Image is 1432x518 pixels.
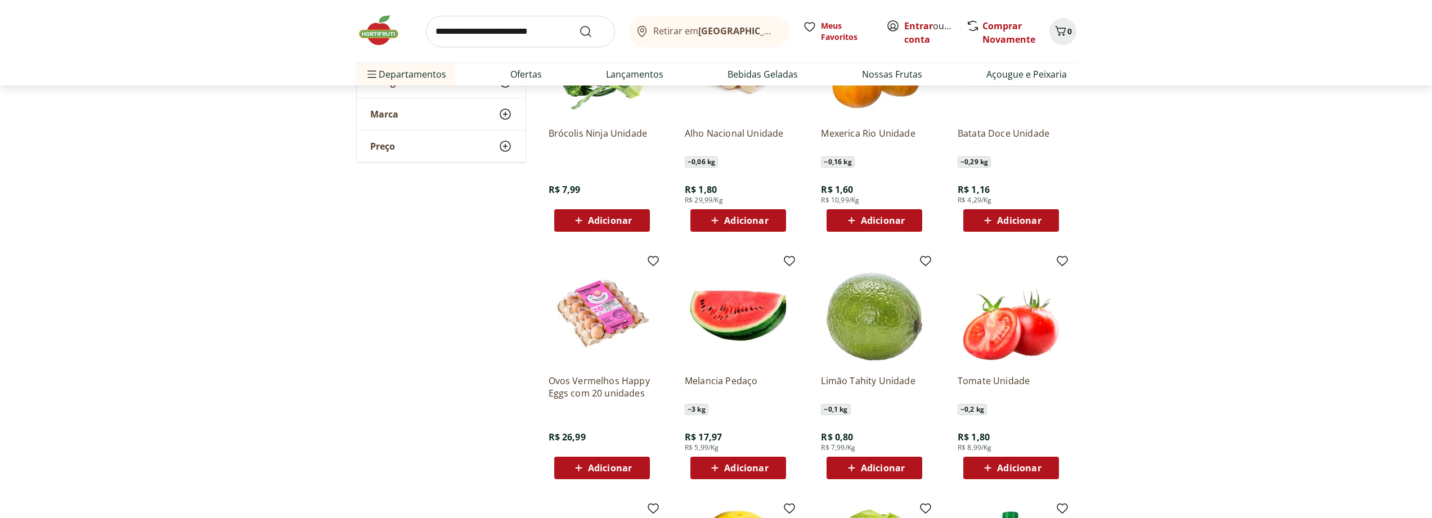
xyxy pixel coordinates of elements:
[685,156,718,168] span: ~ 0,06 kg
[685,375,792,399] a: Melancia Pedaço
[685,431,722,443] span: R$ 17,97
[549,183,581,196] span: R$ 7,99
[629,16,789,47] button: Retirar em[GEOGRAPHIC_DATA]/[GEOGRAPHIC_DATA]
[370,141,395,152] span: Preço
[904,19,954,46] span: ou
[588,216,632,225] span: Adicionar
[549,127,656,152] a: Brócolis Ninja Unidade
[958,156,991,168] span: ~ 0,29 kg
[821,156,854,168] span: ~ 0,16 kg
[963,457,1059,479] button: Adicionar
[685,196,723,205] span: R$ 29,99/Kg
[982,20,1035,46] a: Comprar Novamente
[958,443,992,452] span: R$ 8,99/Kg
[510,67,542,81] a: Ofertas
[963,209,1059,232] button: Adicionar
[904,20,933,32] a: Entrar
[724,216,768,225] span: Adicionar
[549,375,656,399] a: Ovos Vermelhos Happy Eggs com 20 unidades
[821,375,928,399] a: Limão Tahity Unidade
[549,259,656,366] img: Ovos Vermelhos Happy Eggs com 20 unidades
[365,61,379,88] button: Menu
[821,404,850,415] span: ~ 0,1 kg
[997,463,1041,472] span: Adicionar
[606,67,663,81] a: Lançamentos
[986,67,1067,81] a: Açougue e Peixaria
[365,61,446,88] span: Departamentos
[861,216,905,225] span: Adicionar
[370,109,398,120] span: Marca
[1049,18,1076,45] button: Carrinho
[821,431,853,443] span: R$ 0,80
[549,431,586,443] span: R$ 26,99
[579,25,606,38] button: Submit Search
[958,404,987,415] span: ~ 0,2 kg
[554,457,650,479] button: Adicionar
[821,183,853,196] span: R$ 1,60
[958,431,990,443] span: R$ 1,80
[356,13,412,47] img: Hortifruti
[821,196,859,205] span: R$ 10,99/Kg
[861,463,905,472] span: Adicionar
[685,183,717,196] span: R$ 1,80
[690,209,786,232] button: Adicionar
[862,67,922,81] a: Nossas Frutas
[698,25,888,37] b: [GEOGRAPHIC_DATA]/[GEOGRAPHIC_DATA]
[827,457,922,479] button: Adicionar
[685,443,719,452] span: R$ 5,99/Kg
[821,20,873,43] span: Meus Favoritos
[821,443,855,452] span: R$ 7,99/Kg
[997,216,1041,225] span: Adicionar
[685,404,708,415] span: ~ 3 kg
[588,463,632,472] span: Adicionar
[958,127,1065,152] a: Batata Doce Unidade
[685,127,792,152] a: Alho Nacional Unidade
[1067,26,1072,37] span: 0
[728,67,798,81] a: Bebidas Geladas
[554,209,650,232] button: Adicionar
[685,259,792,366] img: Melancia Pedaço
[690,457,786,479] button: Adicionar
[653,26,778,36] span: Retirar em
[958,183,990,196] span: R$ 1,16
[357,98,526,130] button: Marca
[958,375,1065,399] a: Tomate Unidade
[426,16,615,47] input: search
[724,463,768,472] span: Adicionar
[821,127,928,152] a: Mexerica Rio Unidade
[827,209,922,232] button: Adicionar
[958,259,1065,366] img: Tomate Unidade
[958,196,992,205] span: R$ 4,29/Kg
[821,259,928,366] img: Limão Tahity Unidade
[904,20,966,46] a: Criar conta
[803,20,873,43] a: Meus Favoritos
[357,130,526,162] button: Preço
